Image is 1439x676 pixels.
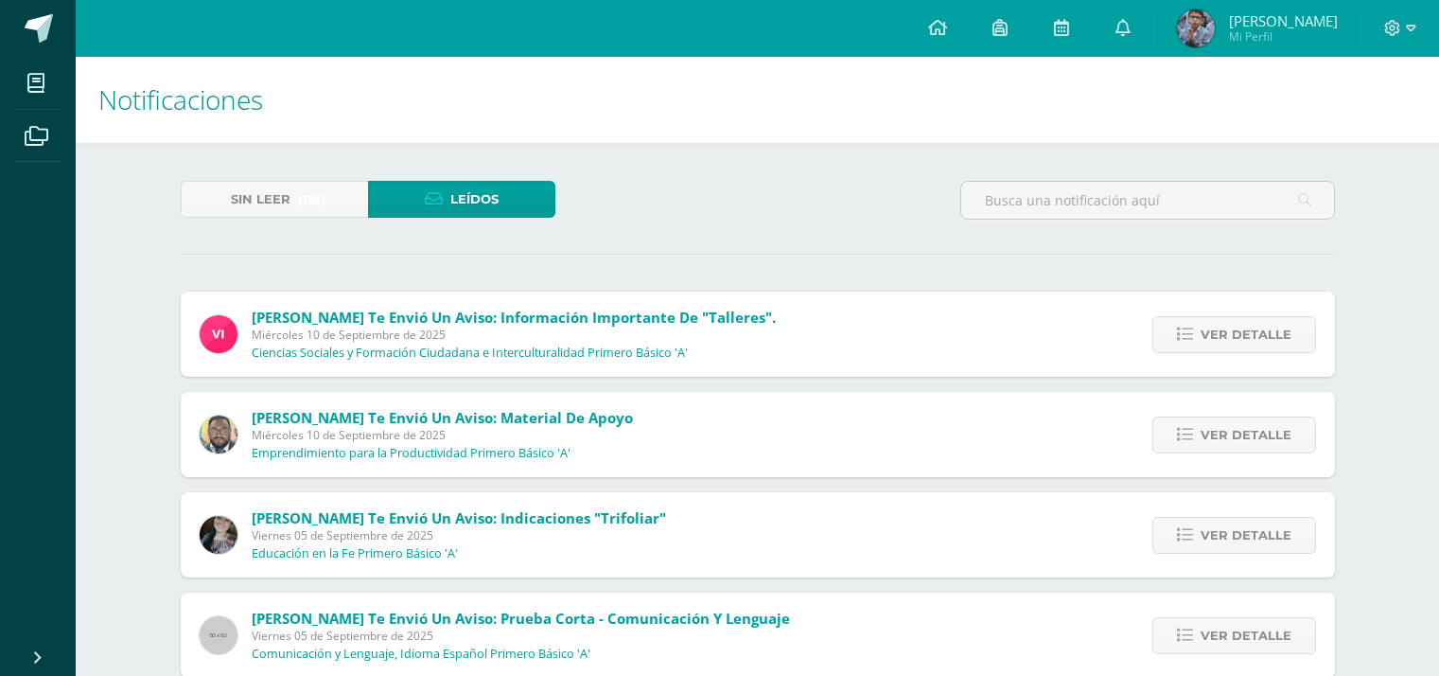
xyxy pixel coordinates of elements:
span: Ver detalle [1201,518,1291,553]
p: Emprendimiento para la Productividad Primero Básico 'A' [252,446,570,461]
span: Mi Perfil [1229,28,1338,44]
img: bd6d0aa147d20350c4821b7c643124fa.png [200,315,237,353]
span: [PERSON_NAME] te envió un aviso: Información importante de "Talleres". [252,308,776,327]
span: [PERSON_NAME] [1229,11,1338,30]
img: 712781701cd376c1a616437b5c60ae46.png [200,416,237,454]
span: [PERSON_NAME] te envió un aviso: Indicaciones "Trifoliar" [252,508,666,527]
p: Educación en la Fe Primero Básico 'A' [252,546,458,561]
span: Ver detalle [1201,418,1291,453]
a: Sin leer(118) [181,181,368,218]
span: Ver detalle [1201,317,1291,352]
span: Sin leer [231,182,290,217]
img: 8322e32a4062cfa8b237c59eedf4f548.png [200,516,237,554]
span: (118) [298,182,325,217]
img: 60x60 [200,616,237,654]
span: Miércoles 10 de Septiembre de 2025 [252,427,633,443]
input: Busca una notificación aquí [961,182,1334,219]
img: 34ae280db9e2785e3b101873a78bf9a1.png [1177,9,1215,47]
p: Ciencias Sociales y Formación Ciudadana e Interculturalidad Primero Básico 'A' [252,346,688,361]
span: Viernes 05 de Septiembre de 2025 [252,527,666,543]
span: [PERSON_NAME] te envió un aviso: Material de apoyo [252,408,633,427]
span: Notificaciones [98,81,263,117]
span: Ver detalle [1201,618,1291,653]
span: [PERSON_NAME] te envió un aviso: Prueba corta - Comunicación y Lenguaje [252,609,790,628]
span: Viernes 05 de Septiembre de 2025 [252,628,790,644]
span: Leídos [450,182,499,217]
p: Comunicación y Lenguaje, Idioma Español Primero Básico 'A' [252,647,590,662]
span: Miércoles 10 de Septiembre de 2025 [252,327,776,343]
a: Leídos [368,181,555,218]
